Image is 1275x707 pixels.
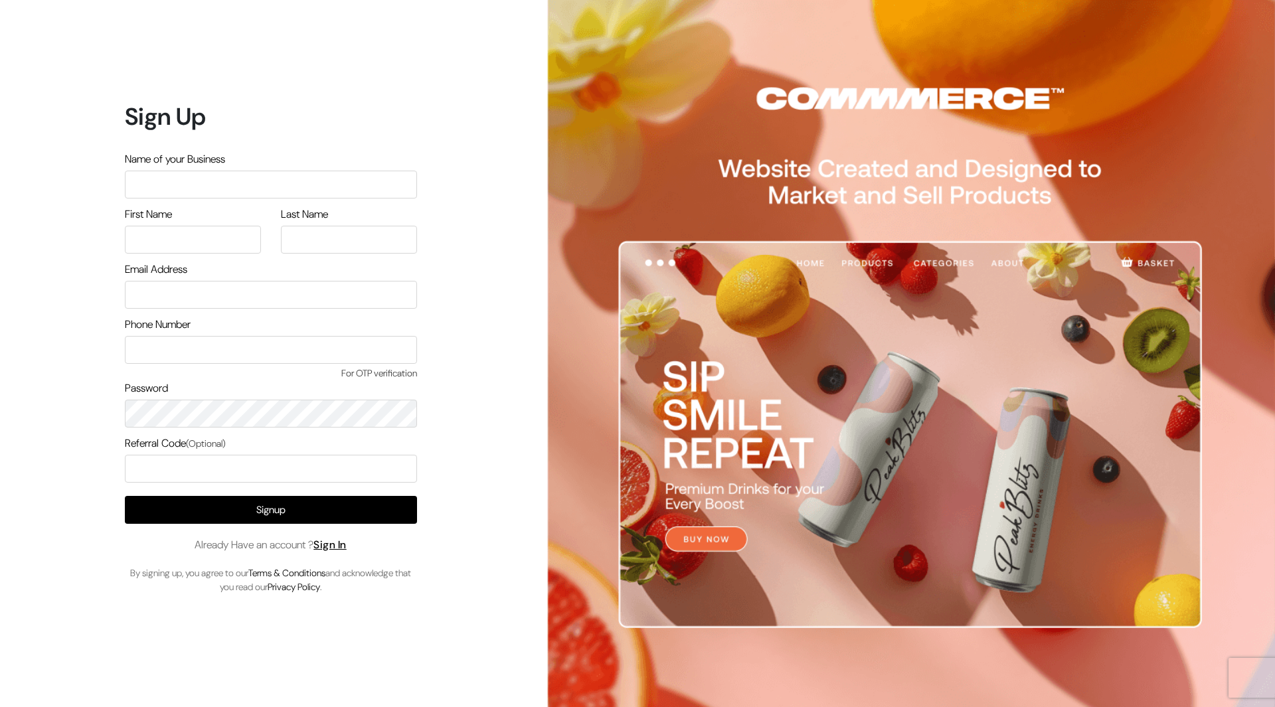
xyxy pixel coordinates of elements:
span: (Optional) [186,437,226,449]
h1: Sign Up [125,102,417,131]
a: Privacy Policy [268,581,320,593]
label: Password [125,380,168,396]
span: Already Have an account ? [195,537,347,553]
label: Email Address [125,262,187,277]
label: Referral Code [125,435,226,451]
label: Phone Number [125,317,191,333]
button: Signup [125,496,417,524]
a: Sign In [313,538,347,552]
label: Last Name [281,206,328,222]
span: For OTP verification [125,366,417,380]
a: Terms & Conditions [248,567,325,579]
p: By signing up, you agree to our and acknowledge that you read our . [125,566,417,594]
label: Name of your Business [125,151,225,167]
label: First Name [125,206,172,222]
